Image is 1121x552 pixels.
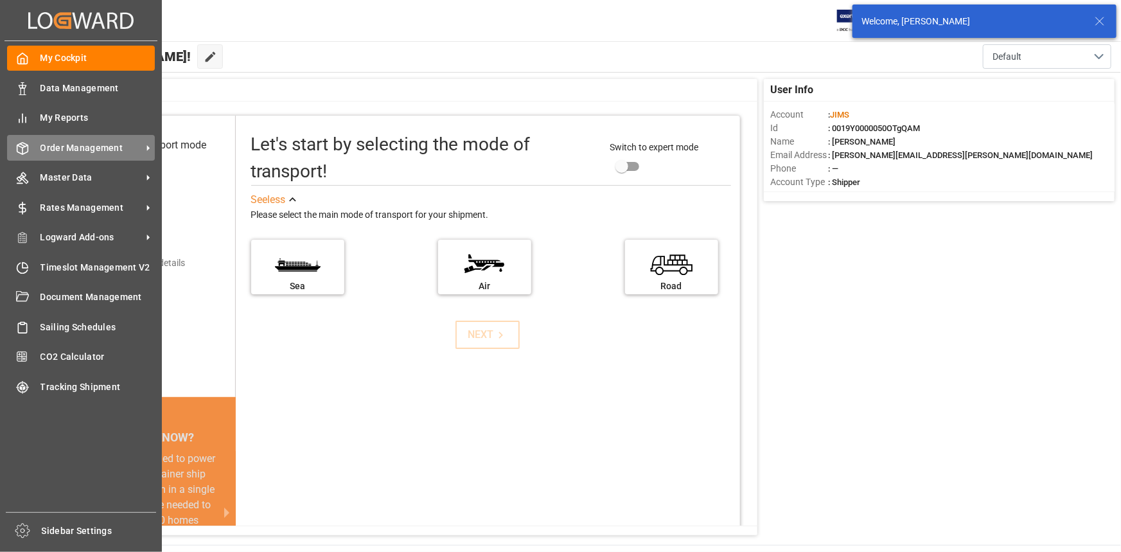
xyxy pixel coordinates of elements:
[258,280,338,293] div: Sea
[828,123,920,133] span: : 0019Y0000050OTgQAM
[40,141,142,155] span: Order Management
[828,110,849,120] span: :
[861,15,1082,28] div: Welcome, [PERSON_NAME]
[770,135,828,148] span: Name
[7,105,155,130] a: My Reports
[770,148,828,162] span: Email Address
[770,82,813,98] span: User Info
[993,50,1021,64] span: Default
[828,137,896,147] span: : [PERSON_NAME]
[40,231,142,244] span: Logward Add-ons
[40,201,142,215] span: Rates Management
[445,280,525,293] div: Air
[828,177,860,187] span: : Shipper
[42,524,157,538] span: Sidebar Settings
[770,175,828,189] span: Account Type
[770,121,828,135] span: Id
[40,171,142,184] span: Master Data
[7,285,155,310] a: Document Management
[770,162,828,175] span: Phone
[251,208,731,223] div: Please select the main mode of transport for your shipment.
[40,321,155,334] span: Sailing Schedules
[251,131,597,185] div: Let's start by selecting the mode of transport!
[830,110,849,120] span: JIMS
[40,51,155,65] span: My Cockpit
[610,142,698,152] span: Switch to expert mode
[7,314,155,339] a: Sailing Schedules
[631,280,712,293] div: Road
[983,44,1111,69] button: open menu
[828,164,838,174] span: : —
[770,108,828,121] span: Account
[105,256,185,270] div: Add shipping details
[7,374,155,399] a: Tracking Shipment
[40,290,155,304] span: Document Management
[40,82,155,95] span: Data Management
[828,150,1093,160] span: : [PERSON_NAME][EMAIL_ADDRESS][PERSON_NAME][DOMAIN_NAME]
[40,261,155,274] span: Timeslot Management V2
[40,350,155,364] span: CO2 Calculator
[40,111,155,125] span: My Reports
[7,46,155,71] a: My Cockpit
[7,254,155,280] a: Timeslot Management V2
[7,344,155,369] a: CO2 Calculator
[7,75,155,100] a: Data Management
[251,192,286,208] div: See less
[455,321,520,349] button: NEXT
[837,10,881,32] img: Exertis%20JAM%20-%20Email%20Logo.jpg_1722504956.jpg
[468,327,508,343] div: NEXT
[40,380,155,394] span: Tracking Shipment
